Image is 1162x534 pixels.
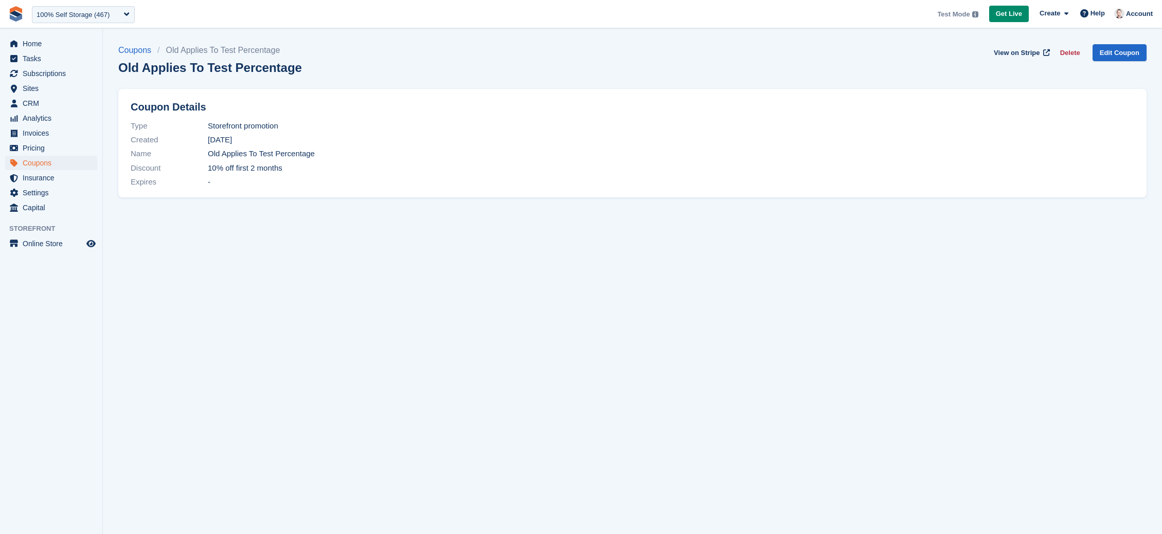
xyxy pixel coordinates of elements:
a: menu [5,200,97,215]
span: [DATE] [208,134,232,146]
button: Delete [1056,44,1084,61]
span: Help [1091,8,1105,19]
a: menu [5,186,97,200]
a: Edit Coupon [1093,44,1147,61]
span: Sites [23,81,84,96]
span: Subscriptions [23,66,84,81]
span: Online Store [23,236,84,251]
span: Pricing [23,141,84,155]
span: Analytics [23,111,84,125]
span: Coupons [23,156,84,170]
span: Invoices [23,126,84,140]
a: menu [5,141,97,155]
div: 100% Self Storage (467) [37,10,110,20]
span: - [208,176,210,188]
span: Type [131,120,208,132]
h2: Coupon Details [131,101,1134,113]
img: Jeff Knox [1114,8,1124,19]
span: Discount [131,162,208,174]
a: menu [5,111,97,125]
a: View on Stripe [990,44,1052,61]
a: menu [5,156,97,170]
a: menu [5,126,97,140]
img: icon-info-grey-7440780725fd019a000dd9b08b2336e03edf1995a4989e88bcd33f0948082b44.svg [972,11,978,17]
span: View on Stripe [994,48,1040,58]
span: Created [131,134,208,146]
span: Tasks [23,51,84,66]
span: Home [23,36,84,51]
span: Storefront [9,224,102,234]
a: menu [5,36,97,51]
span: Name [131,148,208,160]
a: menu [5,236,97,251]
img: stora-icon-8386f47178a22dfd0bd8f6a31ec36ba5ce8667c1dd55bd0f319d3a0aa187defe.svg [8,6,24,22]
span: Expires [131,176,208,188]
span: Insurance [23,171,84,185]
span: Get Live [996,9,1022,19]
a: menu [5,66,97,81]
span: Old Applies To Test Percentage [208,148,315,160]
a: menu [5,171,97,185]
span: CRM [23,96,84,111]
a: menu [5,81,97,96]
span: 10% off first 2 months [208,162,282,174]
span: Account [1126,9,1153,19]
a: Preview store [85,237,97,250]
span: Test Mode [937,9,970,20]
span: Storefront promotion [208,120,278,132]
a: menu [5,96,97,111]
span: Settings [23,186,84,200]
a: menu [5,51,97,66]
a: Coupons [118,44,157,57]
h1: Old Applies To Test Percentage [118,61,302,75]
nav: breadcrumbs [118,44,302,57]
a: Get Live [989,6,1029,23]
span: Create [1040,8,1060,19]
span: Capital [23,200,84,215]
